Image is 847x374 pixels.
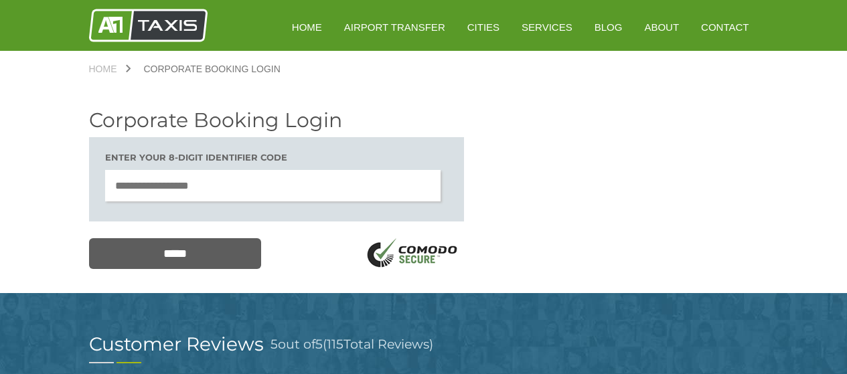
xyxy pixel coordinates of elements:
a: Home [89,64,131,74]
span: 5 [315,337,323,352]
span: 5 [271,337,278,352]
h2: Customer Reviews [89,335,264,353]
img: A1 Taxis [89,9,208,42]
a: Contact [692,11,758,43]
a: Blog [585,11,632,43]
a: About [635,11,688,43]
a: Services [512,11,582,43]
span: 115 [327,337,343,352]
a: Cities [458,11,509,43]
h2: Corporate Booking Login [89,110,464,130]
h3: out of ( Total Reviews) [271,335,433,354]
a: HOME [283,11,331,43]
img: SSL Logo [362,238,464,271]
h3: Enter your 8-digit Identifier code [105,153,448,162]
a: Corporate Booking Login [131,64,294,74]
a: Airport Transfer [335,11,455,43]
